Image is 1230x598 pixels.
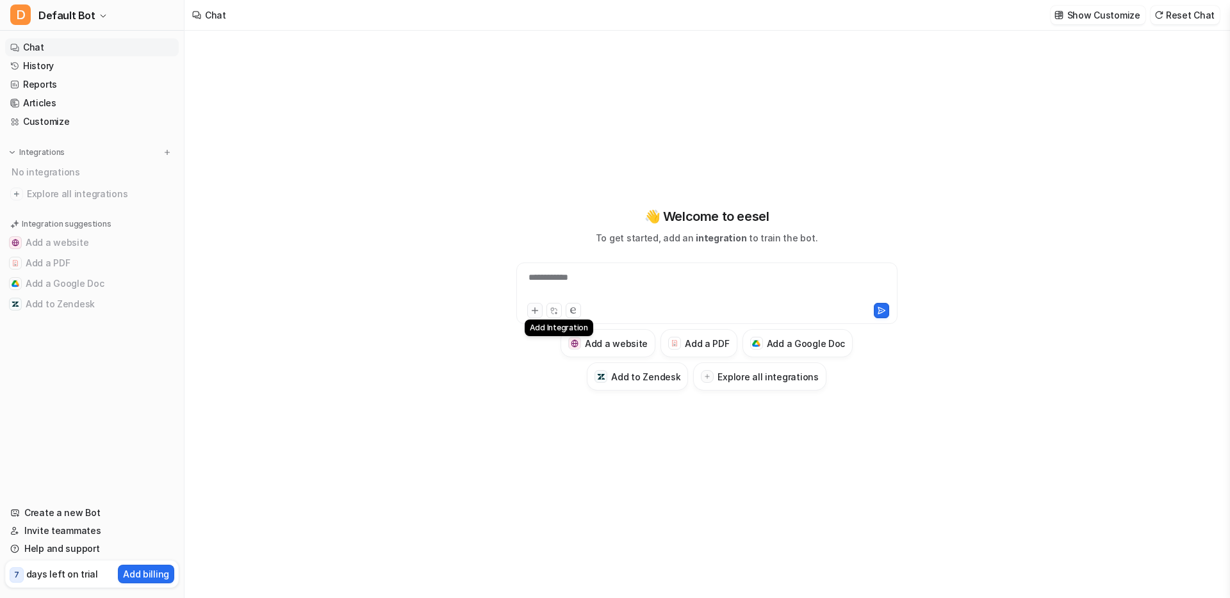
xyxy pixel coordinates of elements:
button: Add billing [118,565,174,583]
button: Add a PDFAdd a PDF [660,329,737,357]
a: Articles [5,94,179,112]
p: 7 [14,569,19,581]
img: Add a PDF [12,259,19,267]
a: Invite teammates [5,522,179,540]
button: Add a Google DocAdd a Google Doc [5,273,179,294]
img: Add a website [12,239,19,246]
div: No integrations [8,161,179,182]
img: explore all integrations [10,188,23,200]
button: Integrations [5,146,69,159]
img: Add a PDF [671,339,679,347]
span: integration [696,232,746,243]
p: Integrations [19,147,65,158]
p: days left on trial [26,567,98,581]
button: Add a websiteAdd a website [5,232,179,253]
p: Integration suggestions [22,218,111,230]
p: To get started, add an to train the bot. [596,231,817,245]
a: Customize [5,113,179,131]
img: Add to Zendesk [597,373,605,381]
h3: Explore all integrations [717,370,818,384]
a: Reports [5,76,179,93]
span: Explore all integrations [27,184,174,204]
button: Add to ZendeskAdd to Zendesk [587,362,688,391]
img: Add a Google Doc [752,340,760,348]
span: D [10,4,31,25]
button: Add a PDFAdd a PDF [5,253,179,273]
a: History [5,57,179,75]
img: customize [1054,10,1063,20]
img: Add to Zendesk [12,300,19,308]
img: menu_add.svg [163,148,172,157]
button: Reset Chat [1151,6,1220,24]
h3: Add to Zendesk [611,370,680,384]
img: Add a Google Doc [12,280,19,287]
button: Add a websiteAdd a website [561,329,655,357]
div: Chat [205,8,226,22]
p: Show Customize [1067,8,1140,22]
img: reset [1154,10,1163,20]
img: expand menu [8,148,17,157]
a: Explore all integrations [5,185,179,203]
img: Add a website [571,339,579,348]
button: Explore all integrations [693,362,826,391]
button: Show Customize [1051,6,1145,24]
h3: Add a Google Doc [767,337,846,350]
button: Add a Google DocAdd a Google Doc [742,329,853,357]
p: 👋 Welcome to eesel [644,207,769,226]
button: Add to ZendeskAdd to Zendesk [5,294,179,314]
h3: Add a PDF [685,337,729,350]
a: Help and support [5,540,179,558]
h3: Add a website [585,337,648,350]
p: Add billing [123,567,169,581]
span: Default Bot [38,6,95,24]
a: Create a new Bot [5,504,179,522]
a: Chat [5,38,179,56]
div: Add Integration [525,319,593,336]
